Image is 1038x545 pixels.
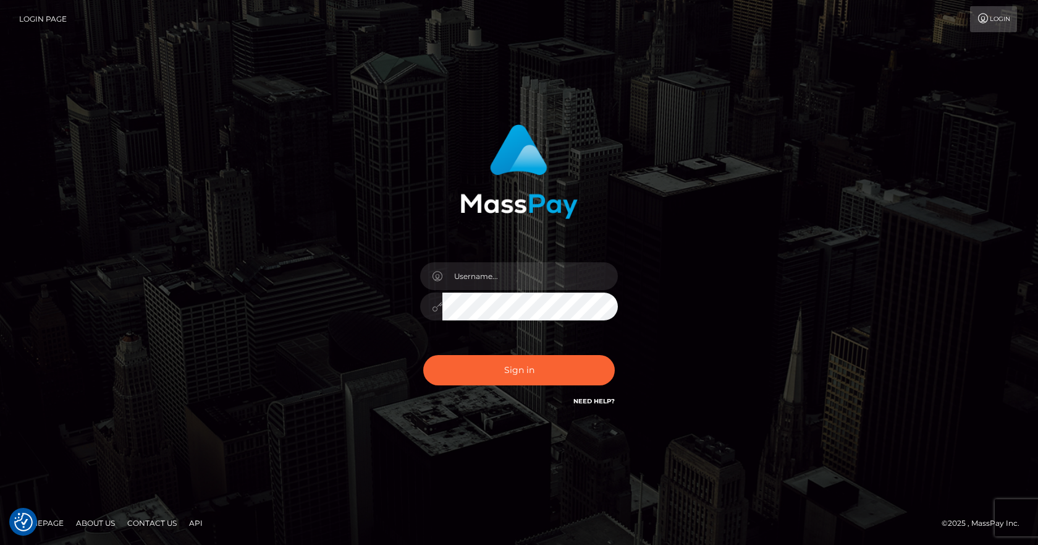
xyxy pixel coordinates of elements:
img: Revisit consent button [14,513,33,531]
a: Homepage [14,513,69,533]
a: Need Help? [573,397,615,405]
a: API [184,513,208,533]
a: Login [970,6,1017,32]
img: MassPay Login [460,124,578,219]
button: Consent Preferences [14,513,33,531]
div: © 2025 , MassPay Inc. [942,517,1029,530]
a: Contact Us [122,513,182,533]
button: Sign in [423,355,615,385]
a: About Us [71,513,120,533]
input: Username... [442,262,618,290]
a: Login Page [19,6,67,32]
